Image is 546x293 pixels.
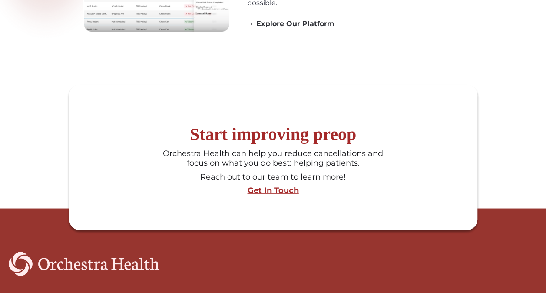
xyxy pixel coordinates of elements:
[159,172,387,182] div: Reach out to our team to learn more!
[247,20,334,28] a: → Explore Our Platform
[159,149,387,167] div: Orchestra Health can help you reduce cancellations and focus on what you do best: helping patients.
[73,186,473,195] a: Get In Touch
[73,123,473,144] h6: Start improving preop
